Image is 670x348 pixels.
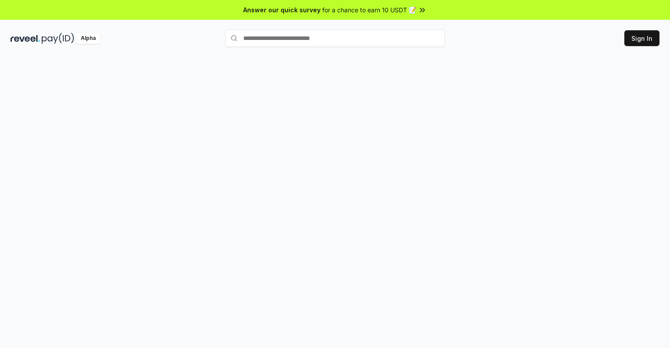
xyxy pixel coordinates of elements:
[11,33,40,44] img: reveel_dark
[42,33,74,44] img: pay_id
[76,33,101,44] div: Alpha
[243,5,321,14] span: Answer our quick survey
[322,5,416,14] span: for a chance to earn 10 USDT 📝
[624,30,659,46] button: Sign In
